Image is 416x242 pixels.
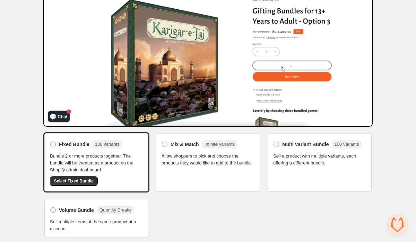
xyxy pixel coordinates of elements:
span: 100 variants [335,142,359,147]
span: Quantity Breaks [99,207,132,213]
span: Fixed Bundle [59,141,89,148]
span: Bundle 2 or more products together. The bundle will be created as a product on the Shopify admin ... [50,153,143,173]
button: Select Fixed Bundle [50,176,98,186]
span: Sell multiple items of the same product at a discount [50,218,143,232]
span: Multi Variant Bundle [282,141,329,148]
span: Volume Bundle [59,207,94,214]
span: Allow shoppers to pick and choose the products they would like to add to the bundle. [162,153,254,167]
span: 100 variants [95,142,120,147]
span: Sell a product with multiple variants, each offering a different bundle. [273,153,366,167]
span: Infinite variants [205,142,235,147]
div: Open chat [387,214,408,235]
span: Select Fixed Bundle [54,178,94,184]
span: Mix & Match [171,141,199,148]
